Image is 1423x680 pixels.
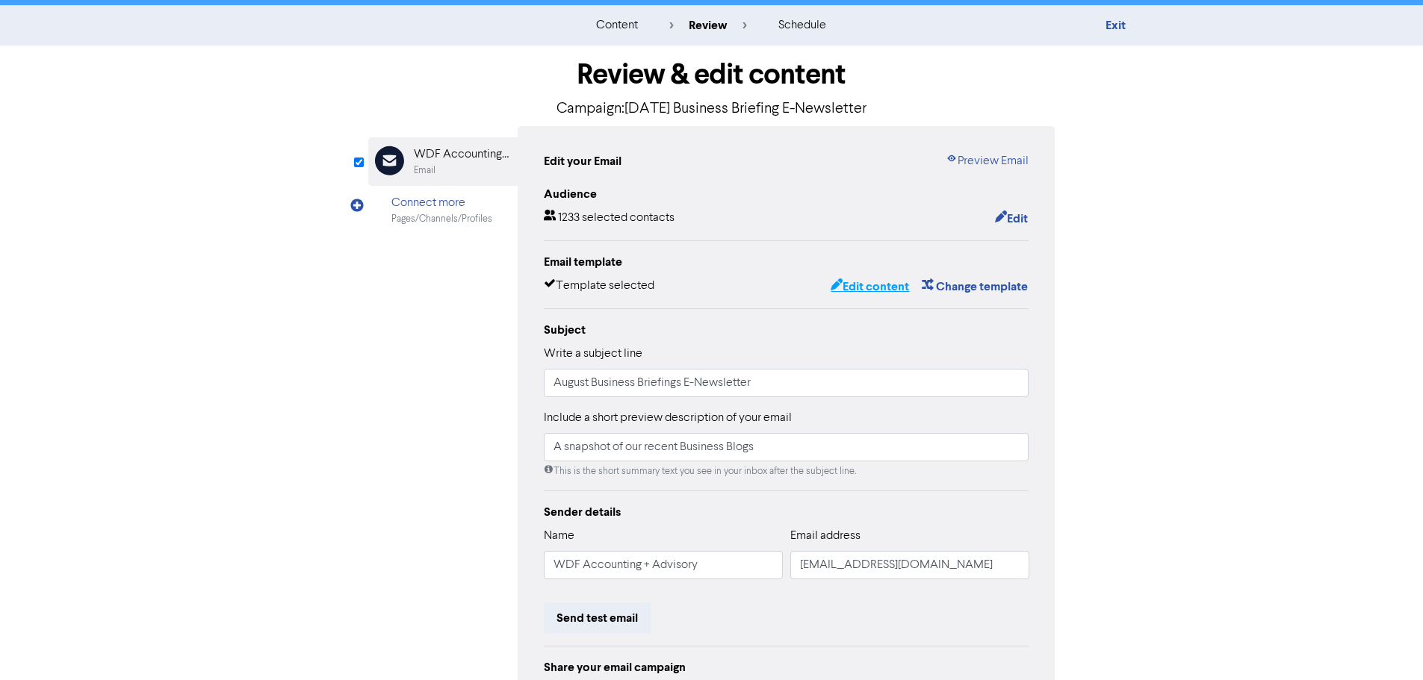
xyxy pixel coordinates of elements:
label: Email address [790,527,861,545]
a: Exit [1106,18,1126,33]
label: Write a subject line [544,345,642,363]
div: Edit your Email [544,152,621,170]
div: Pages/Channels/Profiles [391,212,492,226]
button: Change template [921,277,1029,296]
div: Subject [544,321,1029,339]
div: Audience [544,185,1029,203]
button: Edit content [830,277,910,296]
button: Send test email [544,602,651,634]
div: This is the short summary text you see in your inbox after the subject line. [544,464,1029,478]
div: Share your email campaign [544,658,1029,676]
div: Email template [544,253,1029,271]
div: schedule [778,16,826,34]
p: Campaign: [DATE] Business Briefing E-Newsletter [368,98,1055,120]
a: Preview Email [946,152,1029,170]
div: Sender details [544,503,1029,521]
div: WDF Accounting + AdvisoryEmail [368,137,518,186]
div: content [596,16,638,34]
button: Edit [994,209,1029,228]
div: 1233 selected contacts [544,209,675,228]
div: review [669,16,747,34]
label: Include a short preview description of your email [544,409,792,427]
iframe: Chat Widget [1348,608,1423,680]
div: WDF Accounting + Advisory [414,146,509,163]
div: Email [414,163,435,178]
div: Connect more [391,194,492,212]
div: Connect morePages/Channels/Profiles [368,186,518,234]
div: Template selected [544,277,654,296]
label: Name [544,527,574,545]
h1: Review & edit content [368,57,1055,92]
